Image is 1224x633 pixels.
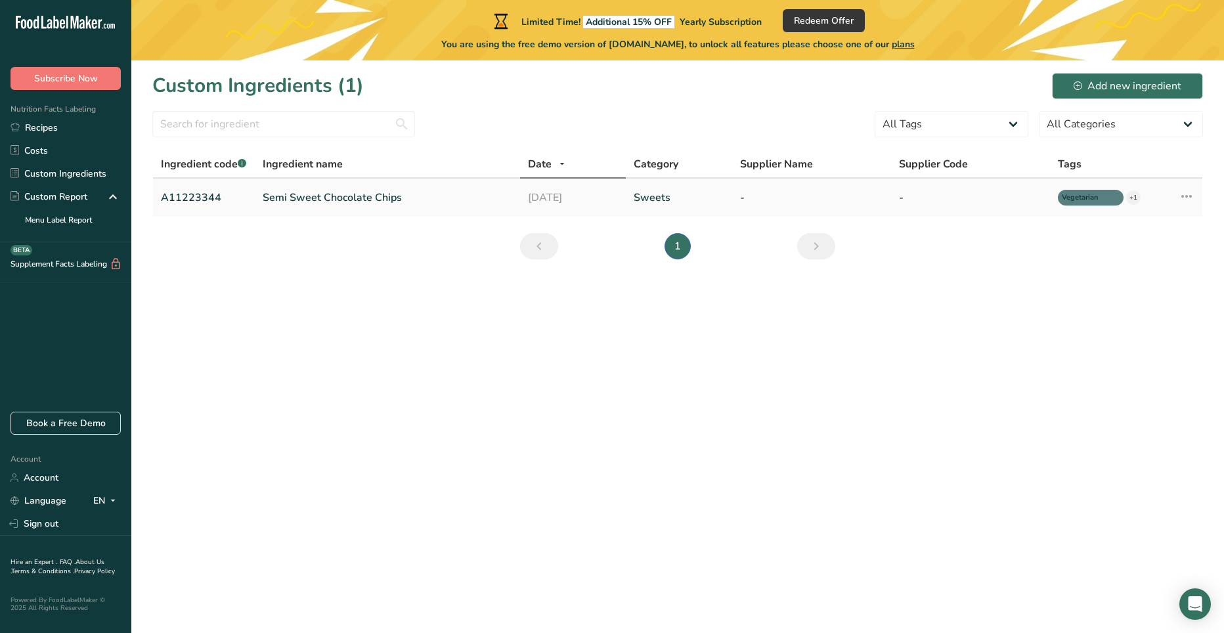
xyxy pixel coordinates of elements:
[634,190,724,206] a: Sweets
[783,9,865,32] button: Redeem Offer
[441,37,915,51] span: You are using the free demo version of [DOMAIN_NAME], to unlock all features please choose one of...
[263,190,512,206] a: Semi Sweet Chocolate Chips
[1058,156,1082,172] span: Tags
[11,245,32,255] div: BETA
[491,13,762,29] div: Limited Time!
[520,233,558,259] a: Previous
[11,567,74,576] a: Terms & Conditions .
[1126,190,1141,205] div: +1
[60,557,76,567] a: FAQ .
[11,190,87,204] div: Custom Report
[1052,73,1203,99] button: Add new ingredient
[11,557,104,576] a: About Us .
[74,567,115,576] a: Privacy Policy
[11,67,121,90] button: Subscribe Now
[34,72,98,85] span: Subscribe Now
[794,14,854,28] span: Redeem Offer
[1062,192,1108,204] span: Vegetarian
[11,489,66,512] a: Language
[892,38,915,51] span: plans
[740,156,813,172] span: Supplier Name
[583,16,674,28] span: Additional 15% OFF
[1074,78,1181,94] div: Add new ingredient
[161,190,247,206] a: A11223344
[263,156,343,172] span: Ingredient name
[1179,588,1211,620] div: Open Intercom Messenger
[93,493,121,509] div: EN
[152,71,364,100] h1: Custom Ingredients (1)
[740,190,883,206] a: -
[11,557,57,567] a: Hire an Expert .
[152,111,415,137] input: Search for ingredient
[634,156,678,172] span: Category
[11,412,121,435] a: Book a Free Demo
[899,190,1042,206] a: -
[528,190,619,206] a: [DATE]
[899,156,968,172] span: Supplier Code
[161,157,246,171] span: Ingredient code
[680,16,762,28] span: Yearly Subscription
[797,233,835,259] a: Next
[11,596,121,612] div: Powered By FoodLabelMaker © 2025 All Rights Reserved
[528,156,552,172] span: Date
